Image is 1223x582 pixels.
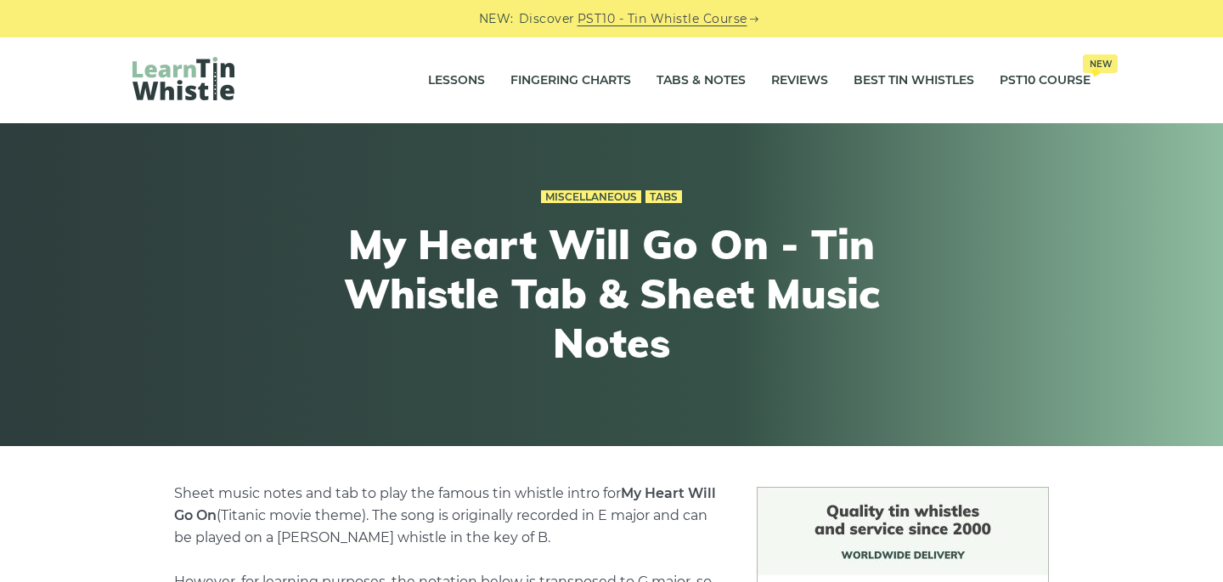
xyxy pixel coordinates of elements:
a: PST10 CourseNew [1000,59,1091,102]
a: Reviews [771,59,828,102]
a: Miscellaneous [541,190,641,204]
a: Tabs & Notes [657,59,746,102]
span: New [1083,54,1118,73]
a: Tabs [645,190,682,204]
a: Lessons [428,59,485,102]
a: Fingering Charts [510,59,631,102]
h1: My Heart Will Go On - Tin Whistle Tab & Sheet Music Notes [299,220,924,367]
img: LearnTinWhistle.com [132,57,234,100]
a: Best Tin Whistles [854,59,974,102]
